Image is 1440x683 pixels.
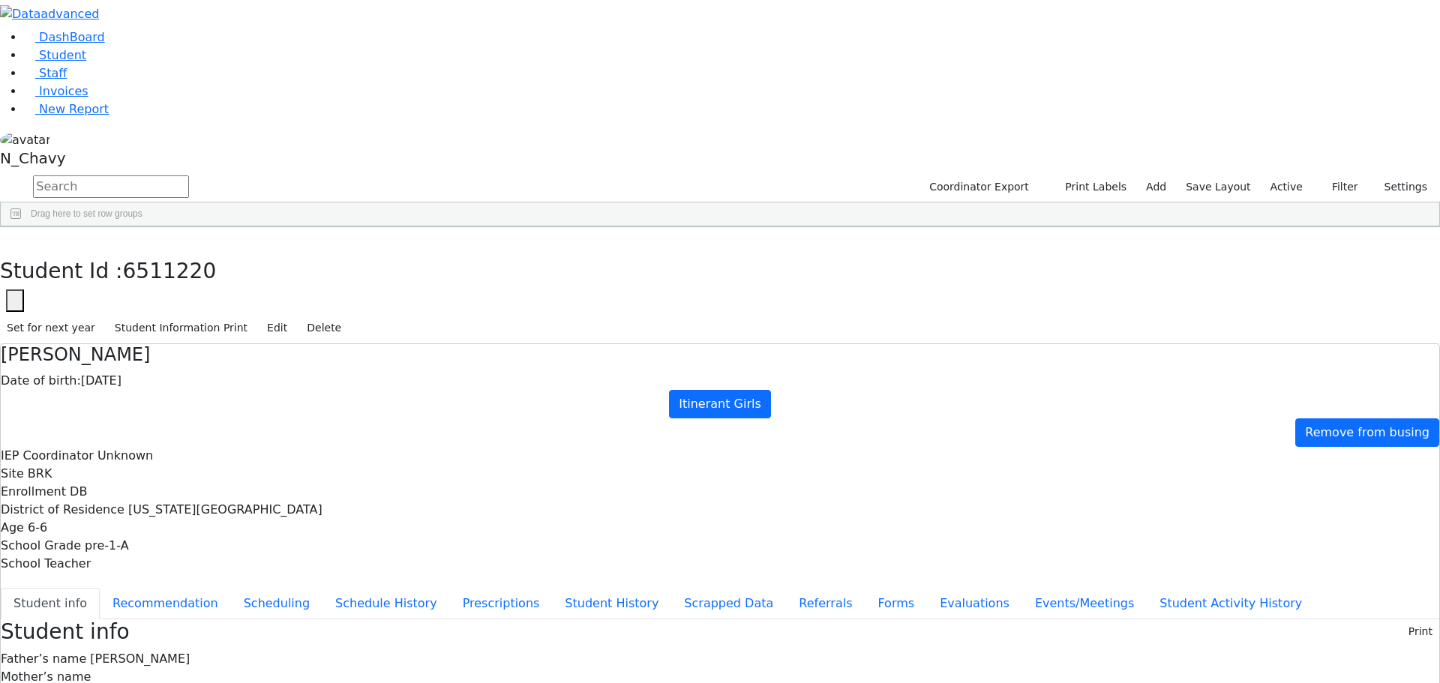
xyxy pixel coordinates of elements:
a: Staff [24,66,67,80]
button: Evaluations [927,588,1022,619]
button: Coordinator Export [919,175,1036,199]
span: DashBoard [39,30,105,44]
label: IEP Coordinator [1,447,94,465]
span: [PERSON_NAME] [90,652,190,666]
span: DB [70,484,87,499]
button: Events/Meetings [1022,588,1147,619]
a: Invoices [24,84,88,98]
span: pre-1-A [85,538,129,553]
label: School Teacher [1,555,91,573]
span: Remove from busing [1305,425,1429,439]
button: Prescriptions [450,588,553,619]
a: DashBoard [24,30,105,44]
button: Filter [1312,175,1365,199]
span: 6511220 [123,259,217,283]
span: BRK [28,466,52,481]
button: Print Labels [1048,175,1133,199]
span: New Report [39,102,109,116]
h4: [PERSON_NAME] [1,344,1439,366]
button: Edit [260,316,294,340]
button: Student info [1,588,100,619]
button: Student Activity History [1147,588,1315,619]
label: Father’s name [1,650,86,668]
button: Delete [300,316,348,340]
label: Age [1,519,24,537]
span: Staff [39,66,67,80]
a: Student [24,48,86,62]
button: Scheduling [231,588,322,619]
span: Drag here to set row groups [31,208,142,219]
button: Settings [1365,175,1434,199]
a: New Report [24,102,109,116]
label: Enrollment [1,483,66,501]
label: Active [1264,175,1309,199]
button: Scrapped Data [671,588,786,619]
a: Add [1139,175,1173,199]
h3: Student info [1,619,130,645]
span: 6-6 [28,520,47,535]
button: Recommendation [100,588,231,619]
a: Remove from busing [1295,418,1439,447]
div: [DATE] [1,372,1439,390]
button: Schedule History [322,588,450,619]
button: Forms [865,588,927,619]
label: Site [1,465,24,483]
button: Student History [552,588,671,619]
button: Referrals [786,588,865,619]
button: Print [1402,620,1439,643]
label: School Grade [1,537,81,555]
span: Invoices [39,84,88,98]
label: District of Residence [1,501,124,519]
span: Student [39,48,86,62]
button: Save Layout [1179,175,1257,199]
span: [US_STATE][GEOGRAPHIC_DATA] [128,502,322,517]
input: Search [33,175,189,198]
span: Unknown [97,448,153,463]
label: Date of birth: [1,372,81,390]
button: Student Information Print [108,316,254,340]
a: Itinerant Girls [669,390,771,418]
